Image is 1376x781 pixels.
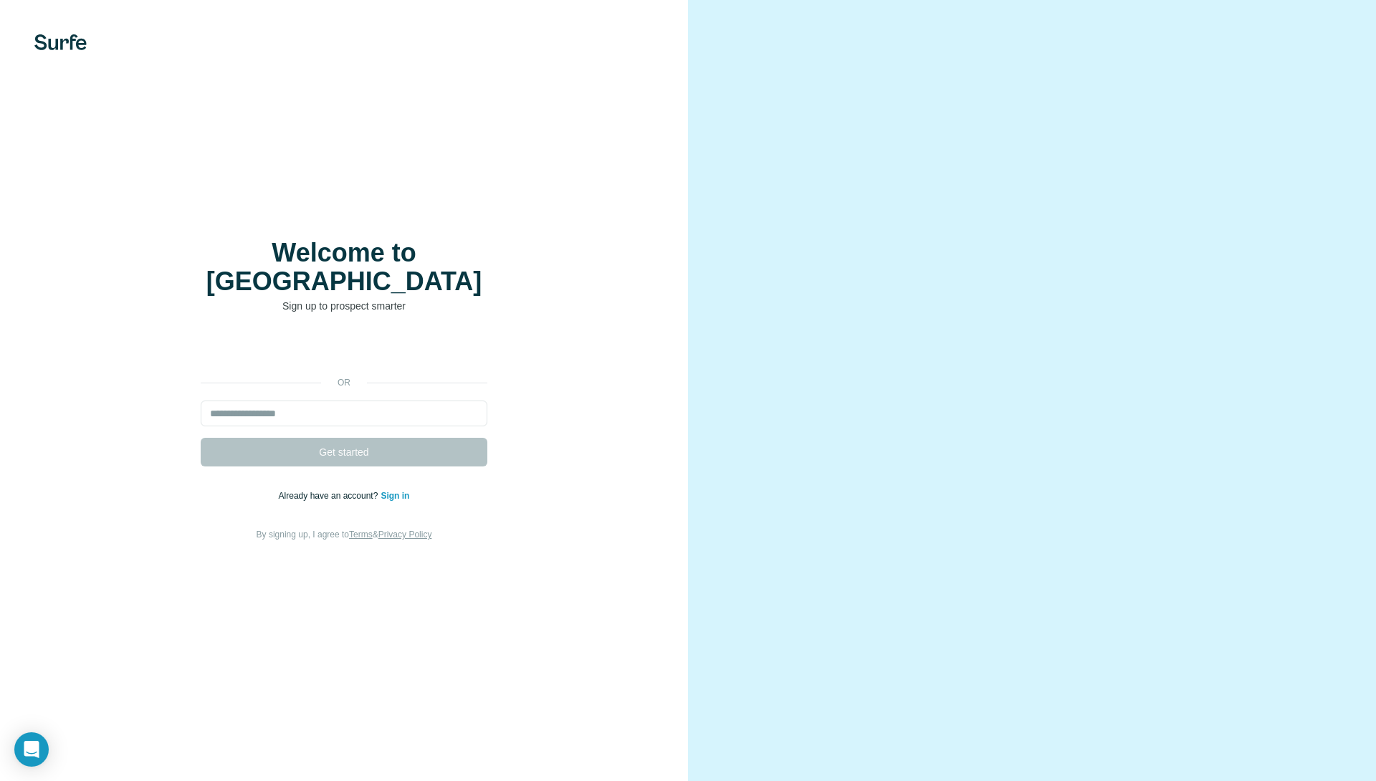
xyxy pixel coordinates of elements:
[201,335,487,366] div: Über Google anmelden. Wird in neuem Tab geöffnet.
[257,530,432,540] span: By signing up, I agree to &
[193,335,494,366] iframe: Schaltfläche „Über Google anmelden“
[201,239,487,296] h1: Welcome to [GEOGRAPHIC_DATA]
[279,491,381,501] span: Already have an account?
[1081,14,1362,226] iframe: Dialogfeld „Über Google anmelden“
[321,376,367,389] p: or
[14,732,49,767] div: Open Intercom Messenger
[381,491,409,501] a: Sign in
[349,530,373,540] a: Terms
[378,530,432,540] a: Privacy Policy
[34,34,87,50] img: Surfe's logo
[201,299,487,313] p: Sign up to prospect smarter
